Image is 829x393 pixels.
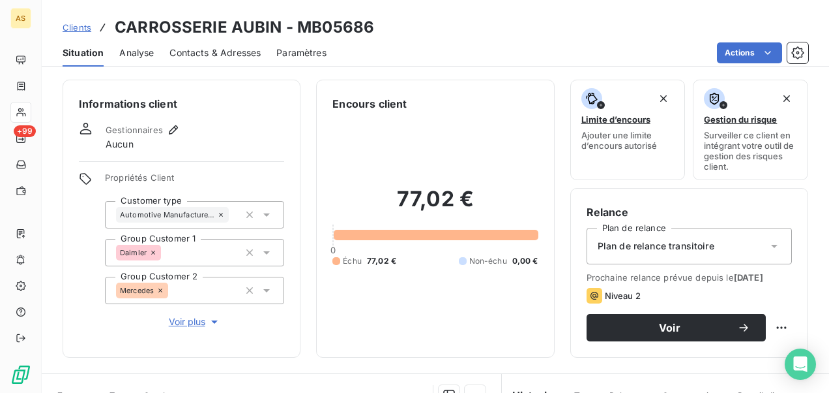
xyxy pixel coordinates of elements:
[587,272,792,283] span: Prochaine relance prévue depuis le
[14,125,36,137] span: +99
[785,349,816,380] div: Open Intercom Messenger
[587,314,766,341] button: Voir
[10,364,31,385] img: Logo LeanPay
[63,46,104,59] span: Situation
[330,245,336,255] span: 0
[343,255,362,267] span: Échu
[367,255,396,267] span: 77,02 €
[63,21,91,34] a: Clients
[734,272,763,283] span: [DATE]
[169,315,221,328] span: Voir plus
[10,8,31,29] div: AS
[63,22,91,33] span: Clients
[693,80,808,180] button: Gestion du risqueSurveiller ce client en intégrant votre outil de gestion des risques client.
[169,46,261,59] span: Contacts & Adresses
[115,16,374,39] h3: CARROSSERIE AUBIN - MB05686
[106,125,163,135] span: Gestionnaires
[106,138,134,151] span: Aucun
[332,186,538,225] h2: 77,02 €
[512,255,538,267] span: 0,00 €
[229,209,239,221] input: Ajouter une valeur
[581,130,675,151] span: Ajouter une limite d’encours autorisé
[161,247,171,259] input: Ajouter une valeur
[587,204,792,220] h6: Relance
[119,46,154,59] span: Analyse
[469,255,507,267] span: Non-échu
[602,322,737,333] span: Voir
[105,172,284,191] span: Propriétés Client
[79,96,284,112] h6: Informations client
[717,42,782,63] button: Actions
[332,96,407,112] h6: Encours client
[105,315,284,329] button: Voir plus
[120,287,154,294] span: Mercedes
[570,80,686,180] button: Limite d’encoursAjouter une limite d’encours autorisé
[704,130,797,172] span: Surveiller ce client en intégrant votre outil de gestion des risques client.
[276,46,327,59] span: Paramètres
[704,114,777,125] span: Gestion du risque
[120,211,214,219] span: Automotive Manufacturers
[168,285,179,296] input: Ajouter une valeur
[598,240,714,253] span: Plan de relance transitoire
[605,291,641,301] span: Niveau 2
[120,249,147,257] span: Daimler
[581,114,650,125] span: Limite d’encours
